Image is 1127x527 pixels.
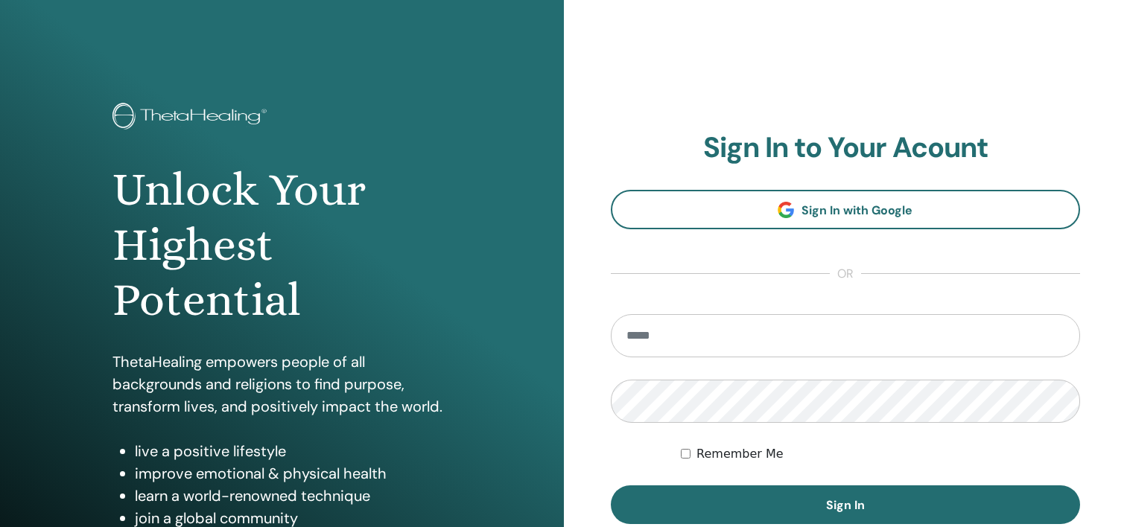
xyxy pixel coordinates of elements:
[611,131,1081,165] h2: Sign In to Your Acount
[112,162,451,328] h1: Unlock Your Highest Potential
[801,202,912,218] span: Sign In with Google
[681,445,1080,463] div: Keep me authenticated indefinitely or until I manually logout
[611,190,1081,229] a: Sign In with Google
[696,445,784,463] label: Remember Me
[112,351,451,418] p: ThetaHealing empowers people of all backgrounds and religions to find purpose, transform lives, a...
[826,497,865,513] span: Sign In
[135,485,451,507] li: learn a world-renowned technique
[611,485,1081,524] button: Sign In
[135,462,451,485] li: improve emotional & physical health
[830,265,861,283] span: or
[135,440,451,462] li: live a positive lifestyle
